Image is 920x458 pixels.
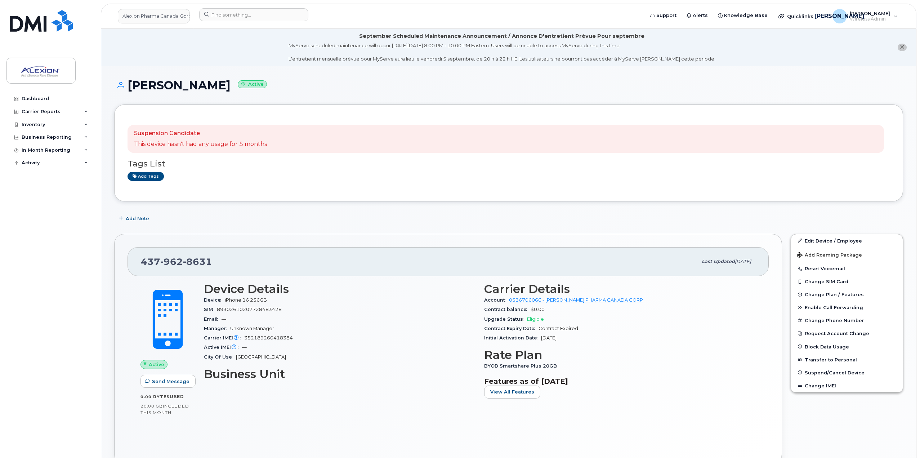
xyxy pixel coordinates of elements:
a: 0536706066 - [PERSON_NAME] PHARMA CANADA CORP [509,297,643,303]
span: Eligible [527,316,544,322]
button: Suspend/Cancel Device [791,366,903,379]
button: Add Roaming Package [791,247,903,262]
h3: Carrier Details [484,283,756,295]
span: 962 [160,256,183,267]
span: Carrier IMEI [204,335,244,341]
button: Change Phone Number [791,314,903,327]
span: [GEOGRAPHIC_DATA] [236,354,286,360]
span: 20.00 GB [140,404,163,409]
h3: Device Details [204,283,475,295]
span: BYOD Smartshare Plus 20GB [484,363,561,369]
span: Device [204,297,225,303]
span: [DATE] [541,335,557,341]
span: [DATE] [735,259,751,264]
h3: Features as of [DATE] [484,377,756,386]
span: Contract Expired [539,326,578,331]
span: Initial Activation Date [484,335,541,341]
span: 437 [141,256,212,267]
span: Change Plan / Features [805,292,864,297]
button: Reset Voicemail [791,262,903,275]
h3: Rate Plan [484,348,756,361]
a: Add tags [128,172,164,181]
h3: Business Unit [204,368,475,381]
span: Active [149,361,164,368]
span: — [222,316,226,322]
span: Contract Expiry Date [484,326,539,331]
span: Account [484,297,509,303]
small: Active [238,80,267,89]
h1: [PERSON_NAME] [114,79,903,92]
button: Request Account Change [791,327,903,340]
span: Send Message [152,378,189,385]
button: Add Note [114,212,155,225]
span: included this month [140,403,189,415]
span: Manager [204,326,230,331]
h3: Tags List [128,159,890,168]
span: Contract balance [484,307,531,312]
button: close notification [898,44,907,51]
span: used [170,394,184,399]
a: Edit Device / Employee [791,234,903,247]
span: Email [204,316,222,322]
span: SIM [204,307,217,312]
button: View All Features [484,386,540,399]
span: View All Features [490,388,534,395]
span: 0.00 Bytes [140,394,170,399]
span: 8631 [183,256,212,267]
button: Transfer to Personal [791,353,903,366]
span: Add Note [126,215,149,222]
button: Enable Call Forwarding [791,301,903,314]
button: Change Plan / Features [791,288,903,301]
span: iPhone 16 256GB [225,297,267,303]
button: Change SIM Card [791,275,903,288]
span: Enable Call Forwarding [805,305,863,310]
button: Block Data Usage [791,340,903,353]
p: Suspension Candidate [134,129,267,138]
button: Send Message [140,375,196,388]
span: Add Roaming Package [797,252,862,259]
span: Unknown Manager [230,326,274,331]
button: Change IMEI [791,379,903,392]
span: Last updated [702,259,735,264]
span: City Of Use [204,354,236,360]
span: 352189260418384 [244,335,293,341]
div: September Scheduled Maintenance Announcement / Annonce D'entretient Prévue Pour septembre [359,32,644,40]
span: Active IMEI [204,344,242,350]
span: $0.00 [531,307,545,312]
span: Suspend/Cancel Device [805,370,865,375]
p: This device hasn't had any usage for 5 months [134,140,267,148]
span: Upgrade Status [484,316,527,322]
span: — [242,344,247,350]
div: MyServe scheduled maintenance will occur [DATE][DATE] 8:00 PM - 10:00 PM Eastern. Users will be u... [289,42,715,62]
span: 89302610207728483428 [217,307,282,312]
